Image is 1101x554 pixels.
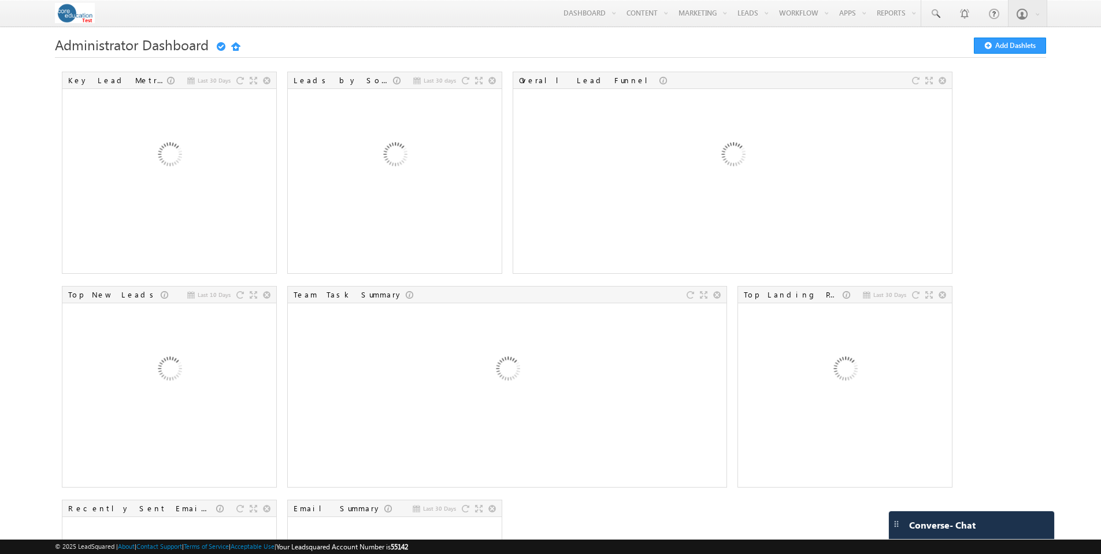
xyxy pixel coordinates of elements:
[783,308,907,433] img: Loading...
[68,503,216,514] div: Recently Sent Email Campaigns
[55,541,408,552] span: © 2025 LeadSquared | | | | |
[294,503,384,514] div: Email Summary
[107,308,231,433] img: Loading...
[231,542,275,550] a: Acceptable Use
[332,94,457,218] img: Loading...
[873,289,906,300] span: Last 30 Days
[294,75,393,85] div: Leads by Sources
[55,3,95,23] img: Custom Logo
[974,38,1046,54] button: Add Dashlets
[55,35,209,54] span: Administrator Dashboard
[68,289,161,300] div: Top New Leads
[423,503,456,514] span: Last 30 Days
[909,520,976,530] span: Converse - Chat
[198,289,231,300] span: Last 10 Days
[892,519,901,529] img: carter-drag
[744,289,843,300] div: Top Landing Pages
[294,289,406,300] div: Team Task Summary
[670,94,795,218] img: Loading...
[118,542,135,550] a: About
[424,75,456,85] span: Last 30 days
[519,75,659,85] div: Overall Lead Funnel
[68,75,167,85] div: Key Lead Metrics
[276,542,408,551] span: Your Leadsquared Account Number is
[136,542,182,550] a: Contact Support
[391,542,408,551] span: 55142
[445,308,569,433] img: Loading...
[184,542,229,550] a: Terms of Service
[198,75,231,85] span: Last 30 Days
[107,94,231,218] img: Loading...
